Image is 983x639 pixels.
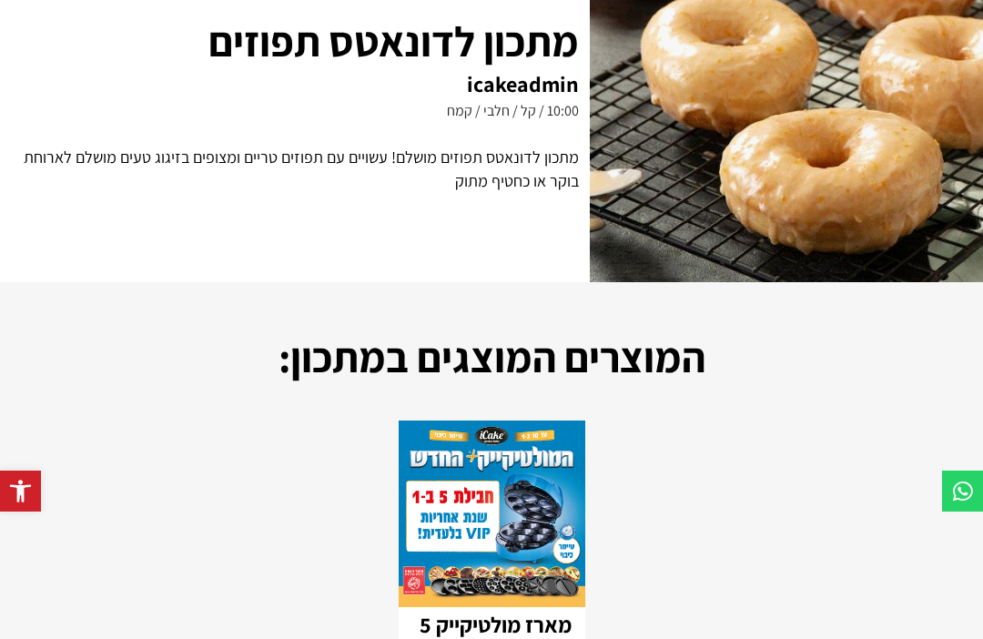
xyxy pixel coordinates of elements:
[9,325,974,389] h2: המוצרים המוצגים במתכון:
[512,104,536,118] h6: קל /
[18,146,579,193] div: מתכון לדונאטס תפוזים מושלם! עשויים עם תפוזים טריים ומצופים בזיגוג טעים מושלם לארוחת בוקר או כחטיף...
[539,104,579,118] h6: 10:00 /
[18,9,579,73] h1: מתכון לדונאטס תפוזים
[399,421,585,607] img: 1185_5f4234b235e46.jpg
[447,104,472,118] h6: קמח
[475,104,510,118] h6: חלבי /
[18,73,579,95] h2: icakeadmin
